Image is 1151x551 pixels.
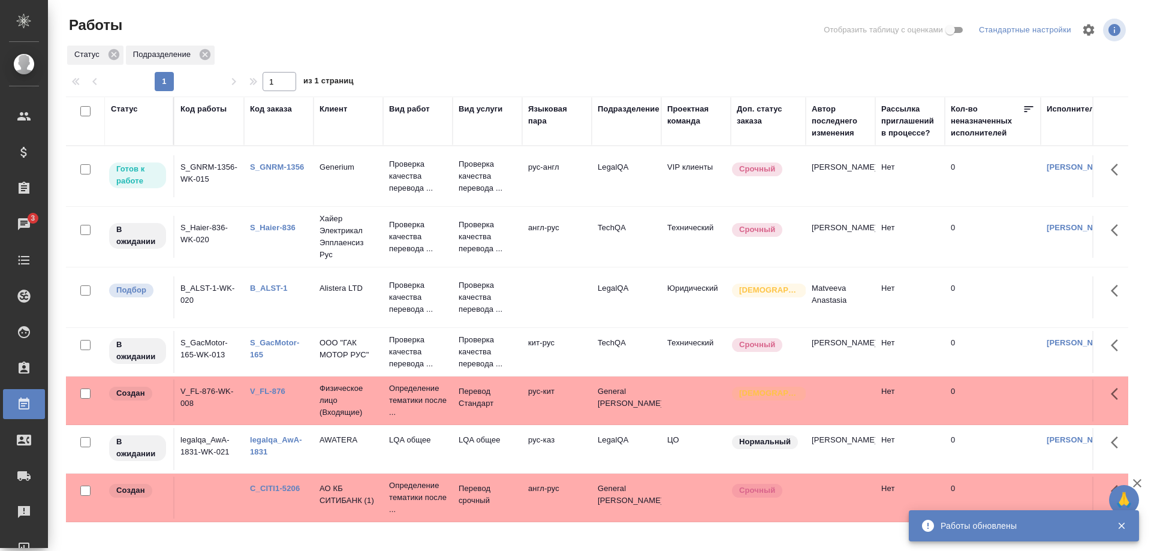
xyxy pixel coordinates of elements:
[459,386,516,410] p: Перевод Стандарт
[806,155,875,197] td: [PERSON_NAME]
[875,276,945,318] td: Нет
[739,339,775,351] p: Срочный
[66,16,122,35] span: Работы
[806,216,875,258] td: [PERSON_NAME]
[976,21,1074,40] div: split button
[116,224,159,248] p: В ожидании
[945,331,1041,373] td: 0
[945,155,1041,197] td: 0
[389,480,447,516] p: Определение тематики после ...
[174,216,244,258] td: S_Haier-836-WK-020
[739,163,775,175] p: Срочный
[598,103,659,115] div: Подразделение
[174,276,244,318] td: B_ALST-1-WK-020
[661,216,731,258] td: Технический
[592,331,661,373] td: TechQA
[320,383,377,418] p: Физическое лицо (Входящие)
[528,103,586,127] div: Языковая пара
[945,380,1041,421] td: 0
[174,155,244,197] td: S_GNRM-1356-WK-015
[875,380,945,421] td: Нет
[459,103,503,115] div: Вид услуги
[108,282,167,299] div: Можно подбирать исполнителей
[389,383,447,418] p: Определение тематики после ...
[1104,331,1132,360] button: Здесь прячутся важные кнопки
[739,224,775,236] p: Срочный
[1047,162,1113,171] a: [PERSON_NAME]
[661,331,731,373] td: Технический
[1104,380,1132,408] button: Здесь прячутся важные кнопки
[108,483,167,499] div: Заказ еще не согласован с клиентом, искать исполнителей рано
[1104,477,1132,505] button: Здесь прячутся важные кнопки
[739,284,799,296] p: [DEMOGRAPHIC_DATA]
[108,434,167,462] div: Исполнитель назначен, приступать к работе пока рано
[661,428,731,470] td: ЦО
[23,212,42,224] span: 3
[881,103,939,139] div: Рассылка приглашений в процессе?
[1047,103,1099,115] div: Исполнитель
[303,74,354,91] span: из 1 страниц
[522,477,592,519] td: англ-рус
[116,484,145,496] p: Создан
[945,276,1041,318] td: 0
[108,386,167,402] div: Заказ еще не согласован с клиентом, искать исполнителей рано
[739,484,775,496] p: Срочный
[389,334,447,370] p: Проверка качества перевода ...
[389,103,430,115] div: Вид работ
[1114,487,1134,513] span: 🙏
[1047,223,1113,232] a: [PERSON_NAME]
[111,103,138,115] div: Статус
[459,158,516,194] p: Проверка качества перевода ...
[126,46,215,65] div: Подразделение
[459,434,516,446] p: LQA общее
[945,477,1041,519] td: 0
[459,334,516,370] p: Проверка качества перевода ...
[250,435,302,456] a: legalqa_AwA-1831
[320,103,347,115] div: Клиент
[459,279,516,315] p: Проверка качества перевода ...
[180,103,227,115] div: Код работы
[250,338,299,359] a: S_GacMotor-165
[806,428,875,470] td: [PERSON_NAME]
[522,331,592,373] td: кит-рус
[1109,485,1139,515] button: 🙏
[320,282,377,294] p: Alistera LTD
[806,331,875,373] td: [PERSON_NAME]
[1103,19,1128,41] span: Посмотреть информацию
[320,483,377,507] p: АО КБ СИТИБАНК (1)
[116,387,145,399] p: Создан
[459,483,516,507] p: Перевод срочный
[174,331,244,373] td: S_GacMotor-165-WK-013
[667,103,725,127] div: Проектная команда
[522,155,592,197] td: рус-англ
[941,520,1099,532] div: Работы обновлены
[875,155,945,197] td: Нет
[389,434,447,446] p: LQA общее
[1104,155,1132,184] button: Здесь прячутся важные кнопки
[945,428,1041,470] td: 0
[739,436,791,448] p: Нормальный
[3,209,45,239] a: 3
[592,477,661,519] td: General [PERSON_NAME]
[1047,338,1113,347] a: [PERSON_NAME]
[250,284,288,293] a: B_ALST-1
[108,222,167,250] div: Исполнитель назначен, приступать к работе пока рано
[133,49,195,61] p: Подразделение
[250,484,300,493] a: C_CITI1-5206
[592,380,661,421] td: General [PERSON_NAME]
[951,103,1023,139] div: Кол-во неназначенных исполнителей
[875,216,945,258] td: Нет
[108,161,167,189] div: Исполнитель может приступить к работе
[389,279,447,315] p: Проверка качества перевода ...
[522,380,592,421] td: рус-кит
[250,223,296,232] a: S_Haier-836
[389,158,447,194] p: Проверка качества перевода ...
[522,216,592,258] td: англ-рус
[389,219,447,255] p: Проверка качества перевода ...
[522,428,592,470] td: рус-каз
[592,216,661,258] td: TechQA
[116,284,146,296] p: Подбор
[116,436,159,460] p: В ожидании
[250,162,304,171] a: S_GNRM-1356
[661,276,731,318] td: Юридический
